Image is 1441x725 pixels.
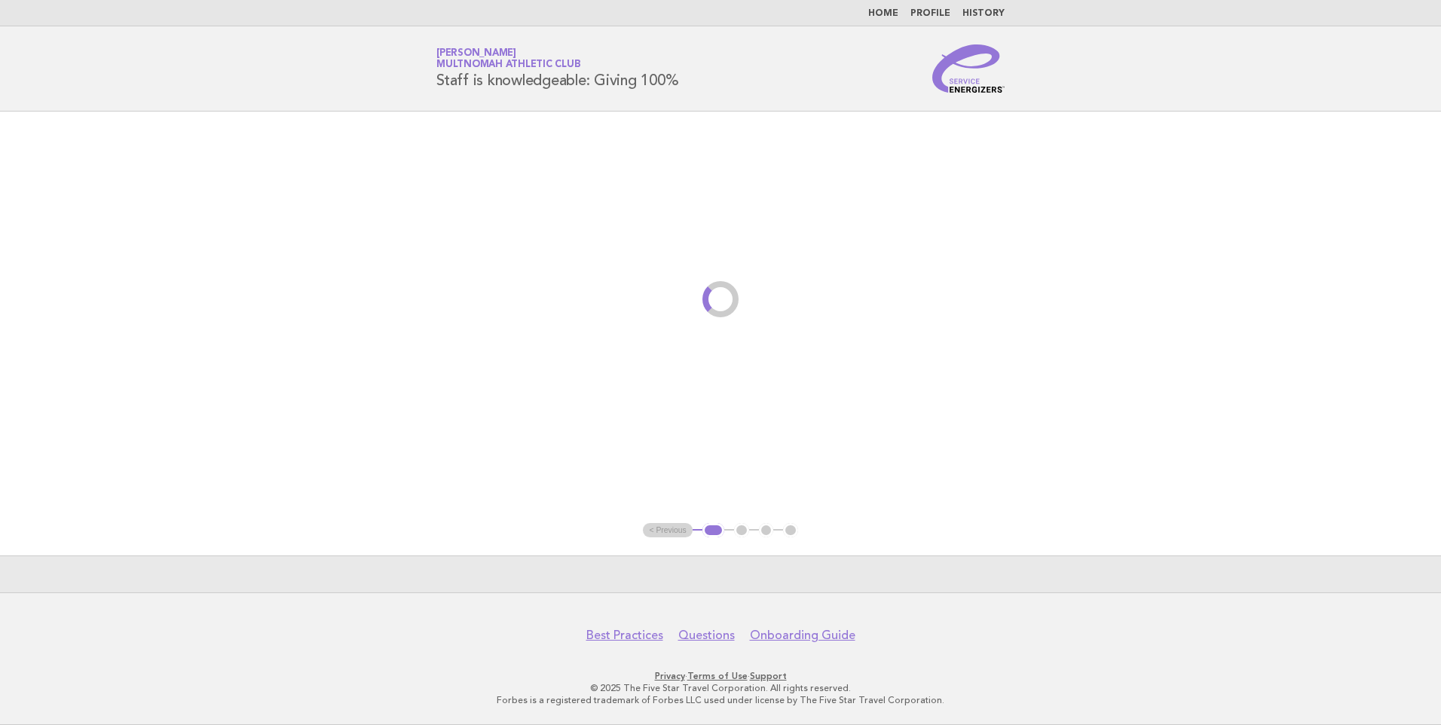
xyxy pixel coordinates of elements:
[436,49,678,88] h1: Staff is knowledgeable: Giving 100%
[436,48,580,69] a: [PERSON_NAME]Multnomah Athletic Club
[655,671,685,681] a: Privacy
[868,9,898,18] a: Home
[436,60,580,70] span: Multnomah Athletic Club
[750,628,855,643] a: Onboarding Guide
[259,694,1182,706] p: Forbes is a registered trademark of Forbes LLC used under license by The Five Star Travel Corpora...
[910,9,950,18] a: Profile
[750,671,787,681] a: Support
[586,628,663,643] a: Best Practices
[962,9,1005,18] a: History
[932,44,1005,93] img: Service Energizers
[259,682,1182,694] p: © 2025 The Five Star Travel Corporation. All rights reserved.
[687,671,748,681] a: Terms of Use
[259,670,1182,682] p: · ·
[678,628,735,643] a: Questions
